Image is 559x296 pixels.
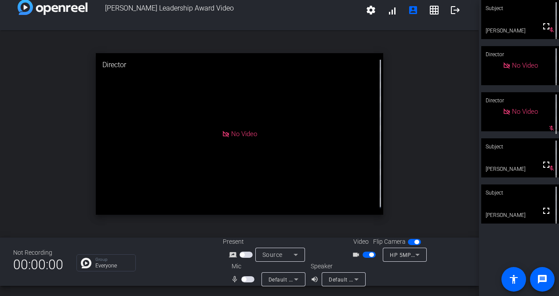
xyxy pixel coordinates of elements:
[541,206,552,216] mat-icon: fullscreen
[353,237,369,246] span: Video
[329,276,430,283] span: Default - Speakers (2- Realtek(R) Audio)
[481,138,559,155] div: Subject
[541,159,552,170] mat-icon: fullscreen
[269,276,493,283] span: Default - Microphone Array (2- Intel® Smart Sound Technology for Digital Microphones)
[512,61,538,69] span: No Video
[13,248,63,257] div: Not Recording
[96,53,383,77] div: Director
[481,46,559,63] div: Director
[450,5,461,15] mat-icon: logout
[231,274,241,285] mat-icon: mic_none
[537,274,548,285] mat-icon: message
[231,130,257,138] span: No Video
[95,257,131,262] p: Group
[512,108,538,116] span: No Video
[223,262,311,271] div: Mic
[13,254,63,275] span: 00:00:00
[223,237,311,246] div: Present
[262,251,283,258] span: Source
[373,237,406,246] span: Flip Camera
[481,92,559,109] div: Director
[95,263,131,268] p: Everyone
[508,274,519,285] mat-icon: accessibility
[390,251,466,258] span: HP 5MP Camera (30c9:0040)
[311,262,363,271] div: Speaker
[481,184,559,201] div: Subject
[81,258,91,268] img: Chat Icon
[366,5,376,15] mat-icon: settings
[352,249,363,260] mat-icon: videocam_outline
[229,249,240,260] mat-icon: screen_share_outline
[541,21,552,32] mat-icon: fullscreen
[408,5,418,15] mat-icon: account_box
[429,5,439,15] mat-icon: grid_on
[311,274,321,285] mat-icon: volume_up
